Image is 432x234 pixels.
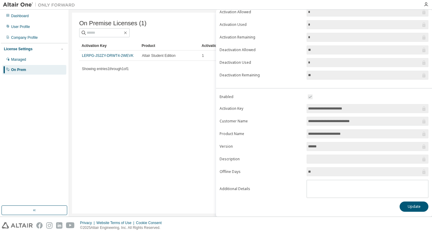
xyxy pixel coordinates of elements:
label: Offline Days [220,169,303,174]
div: License Settings [4,47,32,51]
label: Customer Name [220,119,303,124]
label: Activation Used [220,22,303,27]
label: Deactivation Remaining [220,73,303,78]
label: Additional Details [220,186,303,191]
div: Privacy [80,220,96,225]
label: Activation Allowed [220,10,303,14]
div: Managed [11,57,26,62]
div: Cookie Consent [136,220,165,225]
label: Activation Key [220,106,303,111]
label: Deactivation Used [220,60,303,65]
div: Website Terms of Use [96,220,136,225]
label: Activation Remaining [220,35,303,40]
div: Dashboard [11,14,29,18]
span: Showing entries 1 through 1 of 1 [82,67,129,71]
img: facebook.svg [36,222,43,229]
div: User Profile [11,24,30,29]
div: On Prem [11,67,26,72]
span: On Premise Licenses (1) [79,20,146,27]
img: Altair One [3,2,78,8]
label: Enabled [220,94,303,99]
label: Deactivation Allowed [220,48,303,52]
div: Activation Key [82,41,137,51]
span: 1 [202,53,204,58]
div: Company Profile [11,35,38,40]
button: Update [400,202,428,212]
a: LERPG-JS2ZY-DRWT4-2WEVK [82,54,133,58]
span: Altair Student Edition [142,53,175,58]
label: Product Name [220,131,303,136]
div: Product [142,41,197,51]
div: Activation Allowed [202,41,257,51]
img: linkedin.svg [56,222,62,229]
img: instagram.svg [46,222,52,229]
img: altair_logo.svg [2,222,33,229]
label: Description [220,157,303,162]
p: © 2025 Altair Engineering, Inc. All Rights Reserved. [80,225,165,230]
label: Version [220,144,303,149]
img: youtube.svg [66,222,75,229]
